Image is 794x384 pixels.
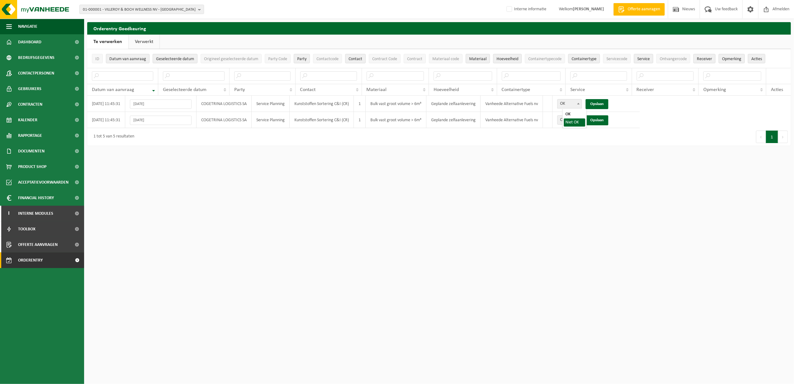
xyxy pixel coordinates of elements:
button: ServiceService: Activate to sort [634,54,653,63]
span: Contact [349,57,362,61]
span: Gebruikers [18,81,41,97]
span: Acceptatievoorwaarden [18,175,69,190]
button: Next [778,131,788,143]
span: Containertypecode [528,57,562,61]
span: Navigatie [18,19,37,34]
button: OntvangercodeOntvangercode: Activate to sort [656,54,690,63]
td: Geplande zelfaanlevering [426,112,481,128]
h2: Orderentry Goedkeuring [87,22,791,34]
span: Contracten [18,97,42,112]
td: Kunststoffen Sortering C&I (CR) [290,96,354,112]
span: I [6,206,12,221]
button: ContainertypeContainertype: Activate to sort [568,54,600,63]
strong: [PERSON_NAME] [573,7,604,12]
span: Service [570,87,585,92]
span: OK [557,115,582,125]
span: Contract Code [372,57,397,61]
span: Orderentry Goedkeuring [18,252,70,268]
span: Product Shop [18,159,46,175]
span: Receiver [637,87,654,92]
span: Documenten [18,143,45,159]
button: IDID: Activate to sort [92,54,103,63]
span: Rapportage [18,128,42,143]
span: Containertype [502,87,530,92]
span: Financial History [18,190,54,206]
button: ReceiverReceiver: Activate to sort [693,54,716,63]
li: Niet OK [564,118,585,127]
span: Servicecode [606,57,627,61]
button: HoeveelheidHoeveelheid: Activate to sort [493,54,522,63]
button: ServicecodeServicecode: Activate to sort [603,54,631,63]
span: OK [557,99,582,108]
span: Materiaal code [432,57,459,61]
button: Previous [756,131,766,143]
button: Contract CodeContract Code: Activate to sort [369,54,401,63]
span: Contactpersonen [18,65,54,81]
li: OK [564,110,585,118]
span: Opmerking [703,87,726,92]
button: 01-000001 - VILLEROY & BOCH WELLNESS NV - [GEOGRAPHIC_DATA] [79,5,204,14]
a: Opslaan [586,99,608,109]
span: Interne modules [18,206,53,221]
button: MateriaalMateriaal: Activate to sort [466,54,490,63]
span: Bedrijfsgegevens [18,50,55,65]
td: Service Planning [252,112,290,128]
span: Opmerking [722,57,741,61]
span: ID [95,57,99,61]
td: Geplande zelfaanlevering [426,96,481,112]
button: ContractContract: Activate to sort [404,54,426,63]
button: OpmerkingOpmerking: Activate to sort [719,54,745,63]
button: Geselecteerde datumGeselecteerde datum: Activate to sort [153,54,197,63]
span: Materiaal [367,87,387,92]
td: [DATE] 11:45:31 [87,112,125,128]
span: Receiver [697,57,712,61]
span: Contract [407,57,422,61]
button: 1 [766,131,778,143]
div: 1 tot 5 van 5 resultaten [90,131,134,142]
span: Toolbox [18,221,36,237]
span: Ontvangercode [660,57,687,61]
button: Acties [748,54,765,63]
span: Service [637,57,650,61]
td: 1 [354,96,366,112]
span: Hoeveelheid [434,87,459,92]
a: Verwerkt [129,35,159,49]
span: Acties [751,57,762,61]
td: COGETRINA LOGISTICS SA [197,112,252,128]
span: Contactcode [316,57,339,61]
td: Vanheede Alternative Fuels nv [481,112,543,128]
span: Contact [300,87,316,92]
span: Party Code [268,57,287,61]
span: Materiaal [469,57,487,61]
button: Datum van aanvraagDatum van aanvraag: Activate to remove sorting [106,54,150,63]
a: Offerte aanvragen [613,3,665,16]
span: OK [558,99,582,108]
span: Party [234,87,245,92]
td: Kunststoffen Sortering C&I (CR) [290,112,354,128]
span: OK [558,116,582,124]
span: Offerte aanvragen [626,6,662,12]
button: PartyParty: Activate to sort [294,54,310,63]
td: [DATE] 11:45:31 [87,96,125,112]
span: Hoeveelheid [497,57,518,61]
span: Containertype [572,57,597,61]
label: Interne informatie [505,5,546,14]
span: Acties [771,87,783,92]
td: Vanheede Alternative Fuels nv [481,96,543,112]
span: Offerte aanvragen [18,237,58,252]
td: COGETRINA LOGISTICS SA [197,96,252,112]
td: 1 [354,112,366,128]
span: Kalender [18,112,37,128]
span: Dashboard [18,34,41,50]
span: 01-000001 - VILLEROY & BOCH WELLNESS NV - [GEOGRAPHIC_DATA] [83,5,196,14]
button: Party CodeParty Code: Activate to sort [265,54,291,63]
span: Party [297,57,307,61]
span: Geselecteerde datum [163,87,207,92]
span: Geselecteerde datum [156,57,194,61]
button: Materiaal codeMateriaal code: Activate to sort [429,54,463,63]
span: Datum van aanvraag [92,87,134,92]
button: Origineel geselecteerde datumOrigineel geselecteerde datum: Activate to sort [201,54,262,63]
a: Te verwerken [87,35,128,49]
a: Opslaan [586,115,608,125]
span: Datum van aanvraag [109,57,146,61]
